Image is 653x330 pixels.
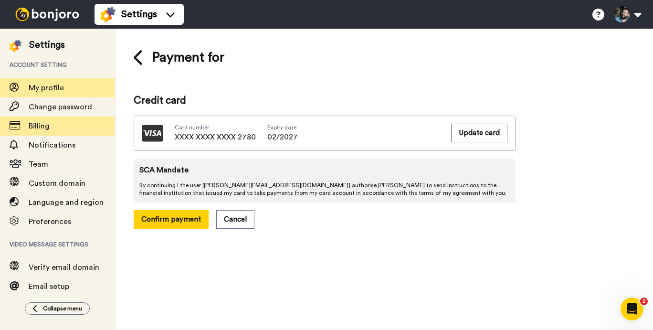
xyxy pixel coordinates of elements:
span: SCA Mandate [139,164,510,176]
span: 2 [640,298,648,305]
button: Confirm payment [134,210,209,229]
span: Verify email domain [29,264,99,271]
button: Collapse menu [25,302,90,315]
span: Preferences [29,218,71,225]
span: Card number [175,124,256,131]
span: Team [29,160,48,168]
span: Billing [29,122,50,130]
span: Payment for [152,48,224,67]
span: Expiry date [267,124,298,131]
span: XXXX XXXX XXXX 2780 [175,131,256,143]
iframe: Intercom live chat [621,298,643,320]
span: Settings [121,8,157,21]
div: Settings [29,38,65,52]
img: settings-colored.svg [10,40,21,52]
button: Update card [451,124,507,142]
span: Collapse menu [43,305,82,312]
span: Credit card [134,94,516,108]
span: Email setup [29,283,69,290]
img: bj-logo-header-white.svg [11,8,83,21]
span: Custom domain [29,180,85,187]
span: My profile [29,84,64,92]
span: Language and region [29,199,104,206]
button: Cancel [216,210,254,229]
span: By continuing I the user [ [PERSON_NAME][EMAIL_ADDRESS][DOMAIN_NAME] ] authorise [PERSON_NAME] to... [139,181,510,197]
span: 02/2027 [267,131,298,143]
img: settings-colored.svg [100,7,116,22]
span: Notifications [29,141,75,149]
span: Change password [29,103,92,111]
